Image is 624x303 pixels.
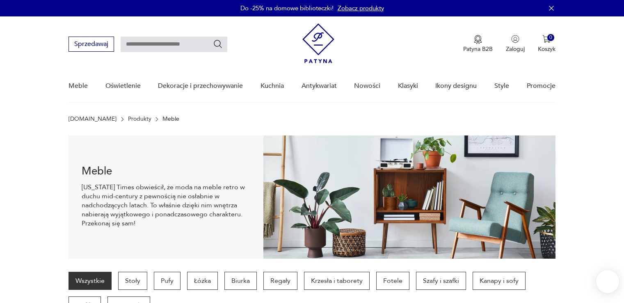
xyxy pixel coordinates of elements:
[304,272,370,290] a: Krzesła i taborety
[263,135,555,259] img: Meble
[69,37,114,52] button: Sprzedawaj
[154,272,181,290] a: Pufy
[494,70,509,102] a: Style
[118,272,147,290] a: Stoły
[542,35,551,43] img: Ikona koszyka
[463,35,493,53] a: Ikona medaluPatyna B2B
[105,70,141,102] a: Oświetlenie
[463,35,493,53] button: Patyna B2B
[261,70,284,102] a: Kuchnia
[527,70,555,102] a: Promocje
[538,45,555,53] p: Koszyk
[376,272,409,290] a: Fotele
[463,45,493,53] p: Patyna B2B
[354,70,380,102] a: Nowości
[398,70,418,102] a: Klasyki
[302,23,334,63] img: Patyna - sklep z meblami i dekoracjami vintage
[224,272,257,290] a: Biurka
[474,35,482,44] img: Ikona medalu
[435,70,477,102] a: Ikony designu
[506,35,525,53] button: Zaloguj
[263,272,297,290] a: Regały
[128,116,151,122] a: Produkty
[338,4,384,12] a: Zobacz produkty
[69,42,114,48] a: Sprzedawaj
[538,35,555,53] button: 0Koszyk
[187,272,218,290] a: Łóżka
[240,4,334,12] p: Do -25% na domowe biblioteczki!
[473,272,526,290] a: Kanapy i sofy
[596,270,619,293] iframe: Smartsupp widget button
[82,166,250,176] h1: Meble
[213,39,223,49] button: Szukaj
[158,70,243,102] a: Dekoracje i przechowywanie
[82,183,250,228] p: [US_STATE] Times obwieścił, że moda na meble retro w duchu mid-century z pewnością nie osłabnie w...
[69,70,88,102] a: Meble
[162,116,179,122] p: Meble
[506,45,525,53] p: Zaloguj
[547,34,554,41] div: 0
[416,272,466,290] a: Szafy i szafki
[511,35,519,43] img: Ikonka użytkownika
[69,116,117,122] a: [DOMAIN_NAME]
[302,70,337,102] a: Antykwariat
[69,272,112,290] a: Wszystkie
